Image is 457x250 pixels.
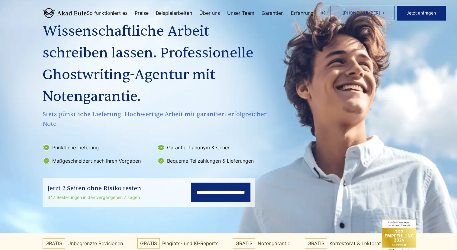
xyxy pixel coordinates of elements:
li: Garantiert anonym & sicher [157,143,269,152]
span: GRATIS [305,238,327,248]
li: Maßgeschneidert nach Ihren Vorgaben [43,156,154,166]
a: So funktioniert es [87,11,127,15]
h1: Wissenschaftliche Arbeit schreiben lassen. Professionelle Ghostwriting-Agentur mit Notengarantie. [43,21,270,108]
div: Jetzt 2 Seiten ohne Risiko testen [47,183,141,193]
a: Preise [135,11,149,15]
img: email [321,11,326,15]
a: [PHONE_NUMBER] [333,6,394,20]
span: GRATIS [137,238,160,248]
a: Über uns [199,11,220,15]
a: Erfahrung [291,11,314,15]
div: 347 Bestellungen in den vergangenen 7 Tagen [47,194,141,201]
span: Korrektorat & Lektorat [330,239,381,248]
button: Jetzt anfragen [397,6,446,20]
span: Plagiats- und KI-Reports [162,239,218,248]
span: Notengarantie [258,239,290,248]
img: logo [43,8,87,18]
a: Unser Team [227,11,254,15]
a: Beispielarbeiten [156,11,192,15]
span: [PHONE_NUMBER] [343,11,380,15]
li: Bequeme Teilzahlungen & Lieferungen [157,156,269,166]
span: GRATIS [43,238,65,248]
a: Garantien [262,11,284,15]
span: Stets pünktliche Lieferung! Hochwertige Arbeit mit garantiert erfolgreicher Note [43,109,270,129]
span: GRATIS [233,238,255,248]
li: Pünktliche Lieferung [43,143,154,152]
span: Unbegrenzte Revisionen [67,239,123,248]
